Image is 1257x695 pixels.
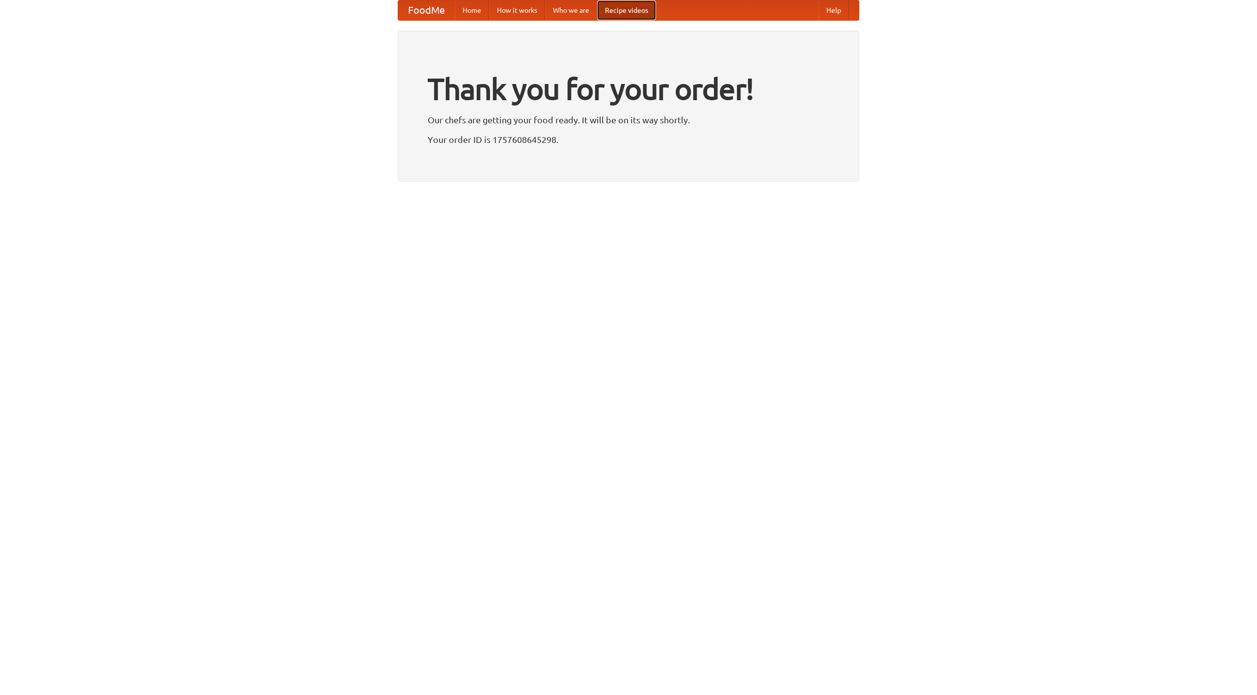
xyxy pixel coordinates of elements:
h1: Thank you for your order! [428,65,829,112]
a: Help [819,0,849,20]
a: How it works [489,0,545,20]
a: FoodMe [398,0,455,20]
p: Your order ID is 1757608645298. [428,132,829,147]
a: Who we are [545,0,597,20]
a: Recipe videos [597,0,656,20]
p: Our chefs are getting your food ready. It will be on its way shortly. [428,112,829,127]
a: Home [455,0,489,20]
